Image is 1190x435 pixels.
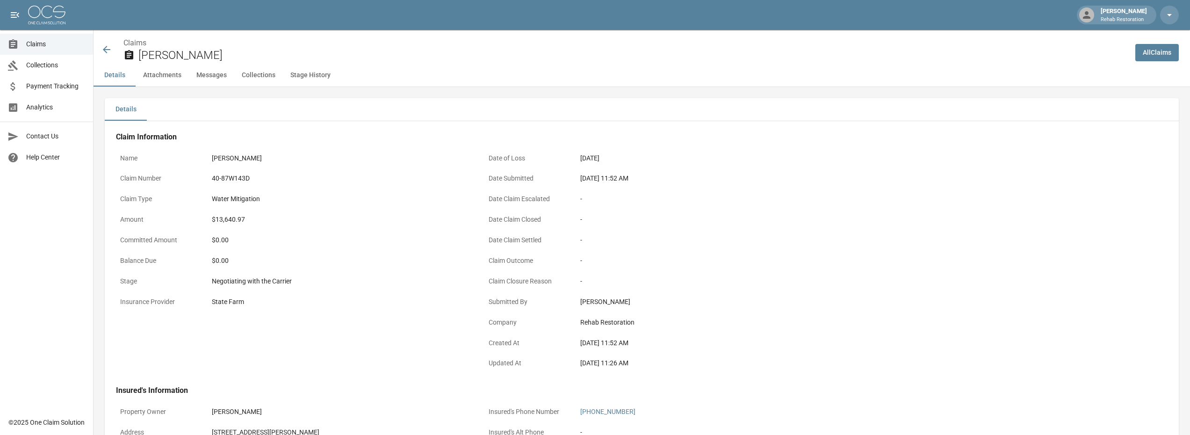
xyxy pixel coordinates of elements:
[212,407,469,417] div: [PERSON_NAME]
[212,256,469,266] div: $0.00
[123,38,146,47] a: Claims
[105,98,147,121] button: Details
[212,153,469,163] div: [PERSON_NAME]
[484,169,569,188] p: Date Submitted
[212,215,469,225] div: $13,640.97
[26,60,86,70] span: Collections
[484,334,569,352] p: Created At
[116,210,200,229] p: Amount
[94,64,1190,87] div: anchor tabs
[116,190,200,208] p: Claim Type
[484,252,569,270] p: Claim Outcome
[212,297,469,307] div: State Farm
[105,98,1179,121] div: details tabs
[116,132,842,142] h4: Claim Information
[484,149,569,167] p: Date of Loss
[28,6,65,24] img: ocs-logo-white-transparent.png
[484,190,569,208] p: Date Claim Escalated
[94,64,136,87] button: Details
[484,293,569,311] p: Submitted By
[484,403,569,421] p: Insured's Phone Number
[138,49,1128,62] h2: [PERSON_NAME]
[1101,16,1147,24] p: Rehab Restoration
[484,210,569,229] p: Date Claim Closed
[283,64,338,87] button: Stage History
[580,276,837,286] div: -
[484,354,569,372] p: Updated At
[580,408,635,415] a: [PHONE_NUMBER]
[116,231,200,249] p: Committed Amount
[484,313,569,332] p: Company
[8,418,85,427] div: © 2025 One Claim Solution
[26,152,86,162] span: Help Center
[123,37,1128,49] nav: breadcrumb
[116,386,842,395] h4: Insured's Information
[484,272,569,290] p: Claim Closure Reason
[580,215,837,225] div: -
[116,252,200,270] p: Balance Due
[580,256,837,266] div: -
[1097,7,1151,23] div: [PERSON_NAME]
[116,293,200,311] p: Insurance Provider
[212,235,469,245] div: $0.00
[212,174,469,183] div: 40-87W143D
[6,6,24,24] button: open drawer
[212,276,469,286] div: Negotiating with the Carrier
[580,318,837,327] div: Rehab Restoration
[580,338,837,348] div: [DATE] 11:52 AM
[26,102,86,112] span: Analytics
[580,297,837,307] div: [PERSON_NAME]
[580,174,837,183] div: [DATE] 11:52 AM
[26,131,86,141] span: Contact Us
[580,358,837,368] div: [DATE] 11:26 AM
[136,64,189,87] button: Attachments
[484,231,569,249] p: Date Claim Settled
[116,272,200,290] p: Stage
[116,169,200,188] p: Claim Number
[580,235,837,245] div: -
[580,153,837,163] div: [DATE]
[116,149,200,167] p: Name
[212,194,469,204] div: Water Mitigation
[189,64,234,87] button: Messages
[26,39,86,49] span: Claims
[26,81,86,91] span: Payment Tracking
[116,403,200,421] p: Property Owner
[1135,44,1179,61] a: AllClaims
[580,194,837,204] div: -
[234,64,283,87] button: Collections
